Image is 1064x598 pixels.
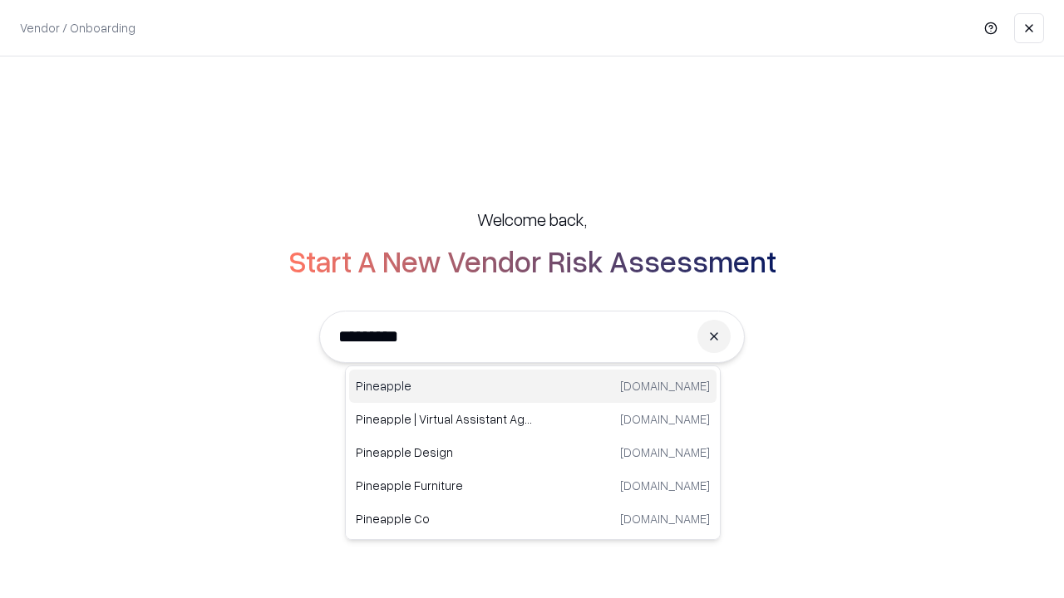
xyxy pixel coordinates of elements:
p: Pineapple [356,377,533,395]
p: [DOMAIN_NAME] [620,510,710,527]
p: [DOMAIN_NAME] [620,410,710,428]
p: Pineapple Design [356,444,533,461]
p: [DOMAIN_NAME] [620,477,710,494]
p: Vendor / Onboarding [20,19,135,37]
p: Pineapple Furniture [356,477,533,494]
p: Pineapple Co [356,510,533,527]
h5: Welcome back, [477,208,587,231]
h2: Start A New Vendor Risk Assessment [288,244,776,277]
p: Pineapple | Virtual Assistant Agency [356,410,533,428]
p: [DOMAIN_NAME] [620,444,710,461]
div: Suggestions [345,365,721,540]
p: [DOMAIN_NAME] [620,377,710,395]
